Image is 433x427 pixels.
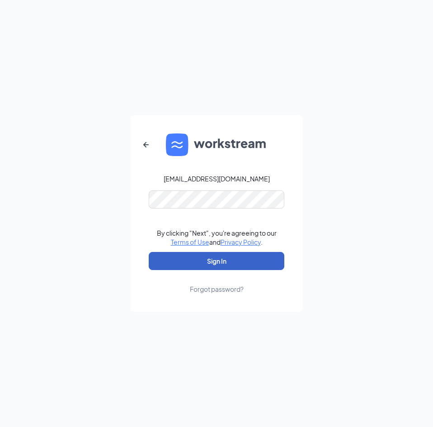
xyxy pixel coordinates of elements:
[157,228,277,247] div: By clicking "Next", you're agreeing to our and .
[221,238,261,246] a: Privacy Policy
[190,285,244,294] div: Forgot password?
[141,139,151,150] svg: ArrowLeftNew
[135,134,157,156] button: ArrowLeftNew
[166,133,267,156] img: WS logo and Workstream text
[149,252,284,270] button: Sign In
[171,238,209,246] a: Terms of Use
[190,270,244,294] a: Forgot password?
[164,174,270,183] div: [EMAIL_ADDRESS][DOMAIN_NAME]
